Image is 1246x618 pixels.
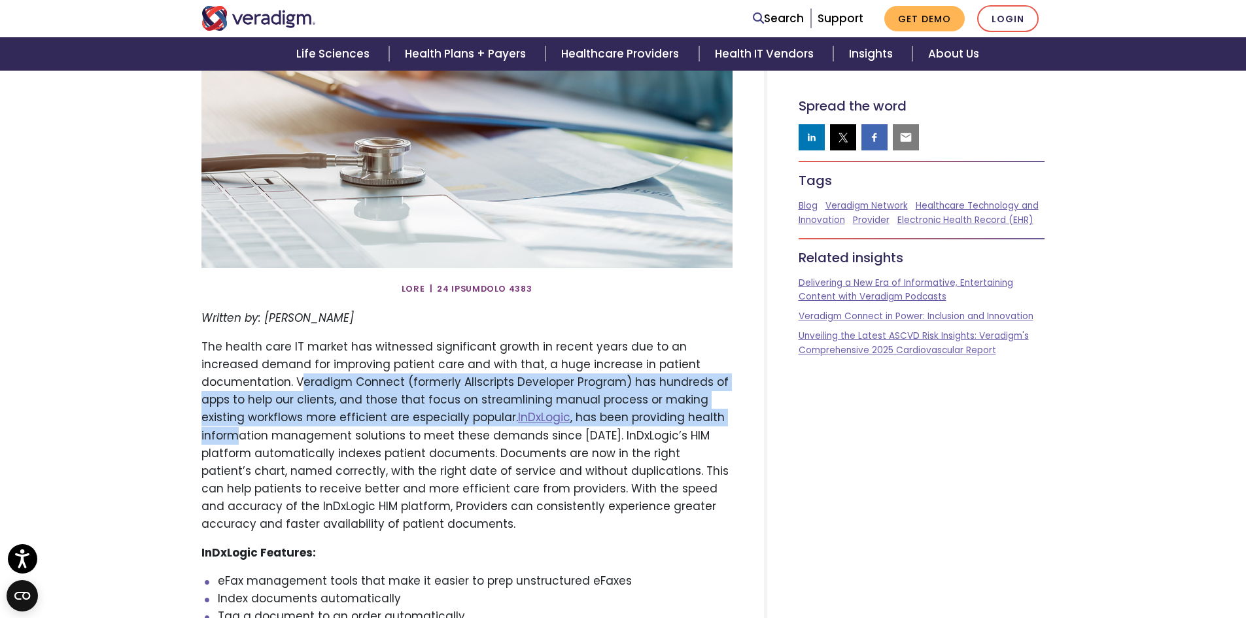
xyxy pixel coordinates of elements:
a: Healthcare Technology and Innovation [799,199,1039,226]
a: Get Demo [884,6,965,31]
a: Insights [833,37,912,71]
em: Written by: [PERSON_NAME] [201,310,354,326]
a: Veradigm Network [825,199,908,212]
a: Blog [799,199,818,212]
img: Veradigm logo [201,6,316,31]
img: linkedin sharing button [805,131,818,144]
a: Healthcare Providers [545,37,699,71]
span: Lore | 24 Ipsumdolo 4383 [402,279,532,300]
a: Unveiling the Latest ASCVD Risk Insights: Veradigm's Comprehensive 2025 Cardiovascular Report [799,330,1029,356]
a: InDxLogic [518,409,570,425]
a: Life Sciences [281,37,389,71]
a: Delivering a New Era of Informative, Entertaining Content with Veradigm Podcasts [799,277,1013,303]
li: Index documents automatically [218,590,733,608]
h5: Related insights [799,250,1045,266]
button: Open CMP widget [7,580,38,611]
a: Search [753,10,804,27]
a: Login [977,5,1039,32]
a: Veradigm Connect in Power: Inclusion and Innovation [799,310,1033,322]
img: email sharing button [899,131,912,144]
strong: InDxLogic Features: [201,545,316,560]
a: Health IT Vendors [699,37,833,71]
img: facebook sharing button [868,131,881,144]
a: About Us [912,37,995,71]
a: Provider [853,214,890,226]
a: Health Plans + Payers [389,37,545,71]
a: Electronic Health Record (EHR) [897,214,1033,226]
h5: Tags [799,173,1045,188]
p: The health care IT market has witnessed significant growth in recent years due to an increased de... [201,338,733,534]
h5: Spread the word [799,98,1045,114]
li: eFax management tools that make it easier to prep unstructured eFaxes [218,572,733,590]
a: Support [818,10,863,26]
img: twitter sharing button [837,131,850,144]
